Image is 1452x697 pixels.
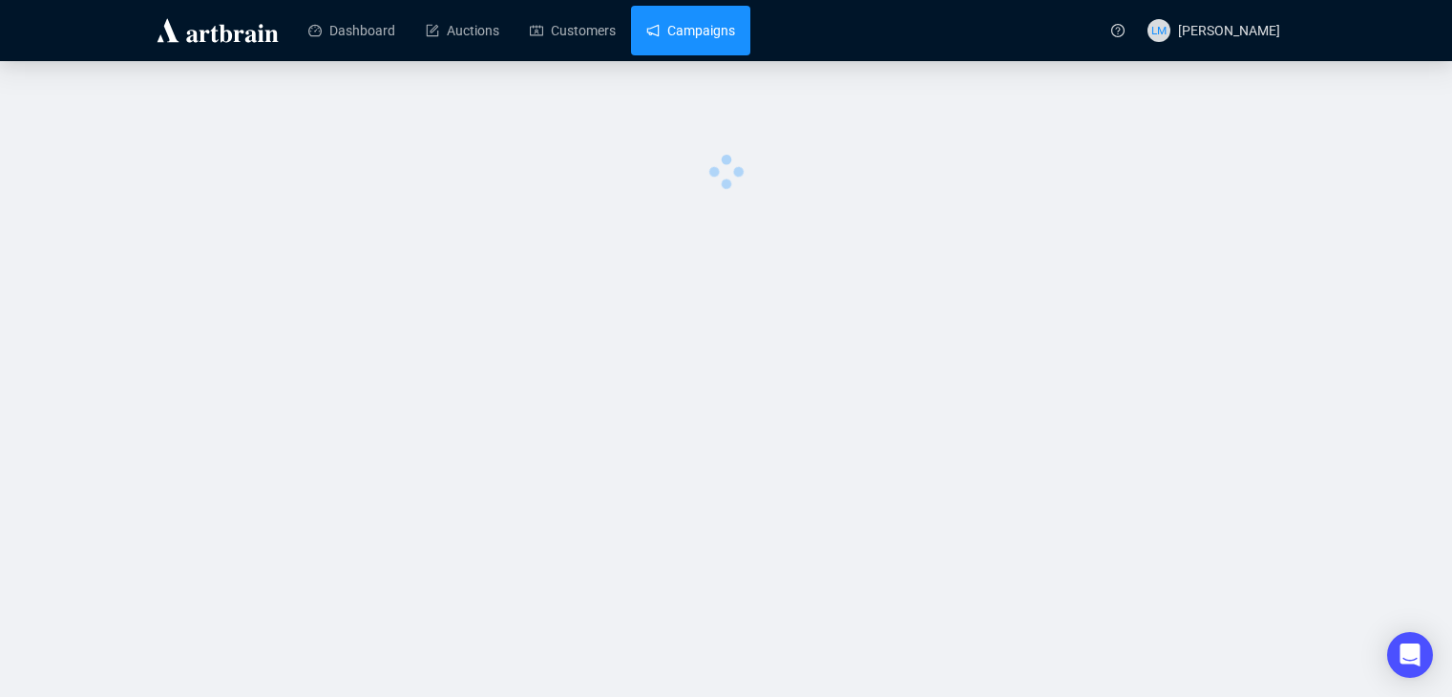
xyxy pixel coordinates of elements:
a: Auctions [426,6,499,55]
span: question-circle [1111,24,1125,37]
a: Campaigns [646,6,735,55]
a: Dashboard [308,6,395,55]
span: LM [1150,21,1167,39]
div: Open Intercom Messenger [1387,632,1433,678]
span: [PERSON_NAME] [1178,23,1280,38]
img: logo [154,15,282,46]
a: Customers [530,6,616,55]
